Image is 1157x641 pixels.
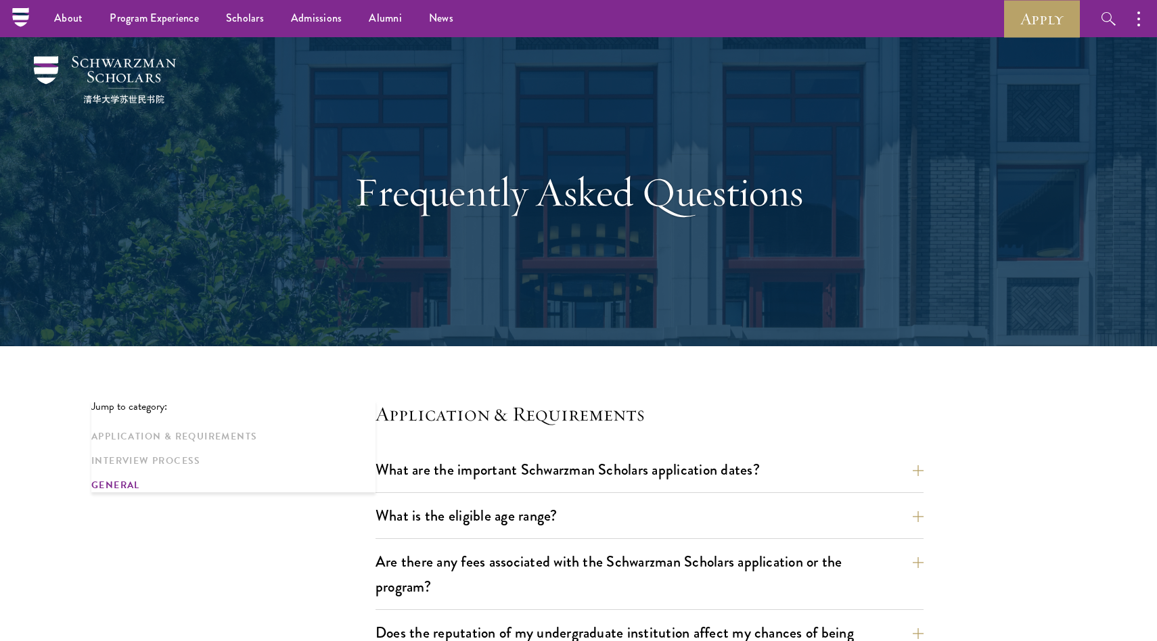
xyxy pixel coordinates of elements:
[345,168,812,216] h1: Frequently Asked Questions
[91,429,367,444] a: Application & Requirements
[376,454,924,485] button: What are the important Schwarzman Scholars application dates?
[91,454,367,468] a: Interview Process
[91,400,376,412] p: Jump to category:
[376,500,924,531] button: What is the eligible age range?
[376,546,924,602] button: Are there any fees associated with the Schwarzman Scholars application or the program?
[376,400,924,427] h4: Application & Requirements
[91,478,367,492] a: General
[34,56,176,103] img: Schwarzman Scholars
